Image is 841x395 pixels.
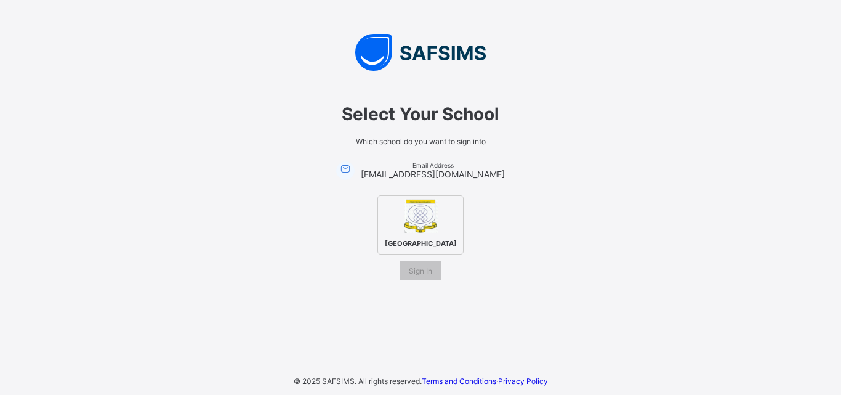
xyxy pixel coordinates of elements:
span: [GEOGRAPHIC_DATA] [382,236,460,251]
span: Sign In [409,266,432,275]
span: Email Address [361,161,505,169]
span: · [422,377,548,386]
img: MUSA ILIASU COLLEGE [404,199,438,233]
span: Which school do you want to sign into [248,137,593,146]
span: Select Your School [248,104,593,124]
span: © 2025 SAFSIMS. All rights reserved. [294,377,422,386]
a: Terms and Conditions [422,377,496,386]
a: Privacy Policy [498,377,548,386]
img: SAFSIMS Logo [236,34,605,71]
span: [EMAIL_ADDRESS][DOMAIN_NAME] [361,169,505,179]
